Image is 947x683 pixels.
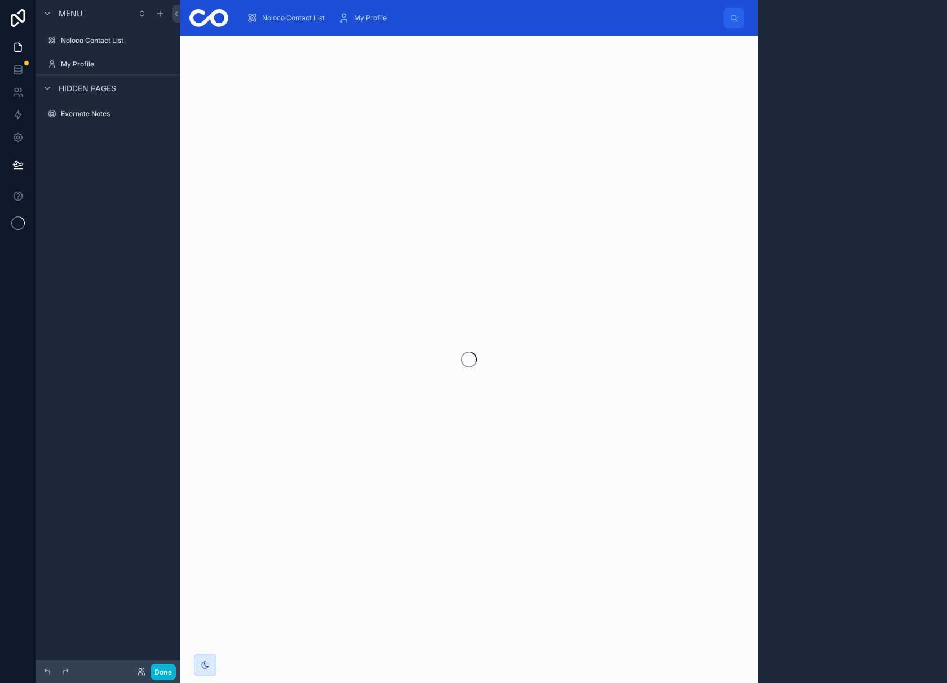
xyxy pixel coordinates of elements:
button: Done [151,664,176,680]
label: Noloco Contact List [61,36,171,45]
a: My Profile [335,8,395,28]
label: Evernote Notes [61,109,171,118]
span: Menu [59,8,82,19]
span: Hidden pages [59,83,116,94]
span: My Profile [354,14,387,23]
a: Noloco Contact List [43,32,174,50]
a: Evernote Notes [43,105,174,123]
label: My Profile [61,60,171,69]
span: Noloco Contact List [262,14,325,23]
a: My Profile [43,55,174,73]
div: scrollable content [237,6,724,30]
a: Noloco Contact List [243,8,333,28]
img: App logo [189,9,228,27]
